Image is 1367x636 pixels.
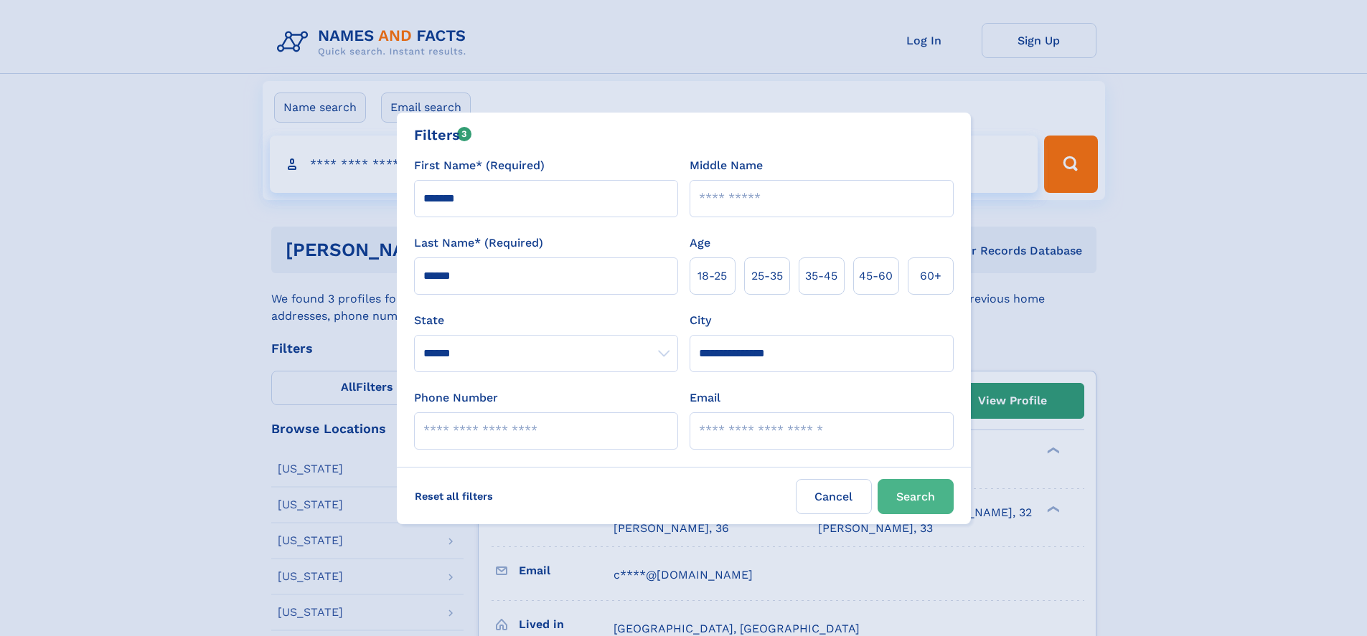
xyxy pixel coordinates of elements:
label: Phone Number [414,389,498,407]
label: Reset all filters [405,479,502,513]
label: Age [690,234,710,252]
label: State [414,312,678,329]
label: Cancel [796,479,872,514]
div: Filters [414,124,472,146]
label: Email [690,389,720,407]
span: 25‑35 [751,267,783,285]
span: 45‑60 [859,267,893,285]
label: City [690,312,711,329]
span: 35‑45 [805,267,837,285]
label: First Name* (Required) [414,157,545,174]
label: Last Name* (Required) [414,234,543,252]
label: Middle Name [690,157,763,174]
button: Search [878,479,954,514]
span: 60+ [920,267,941,285]
span: 18‑25 [697,267,727,285]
